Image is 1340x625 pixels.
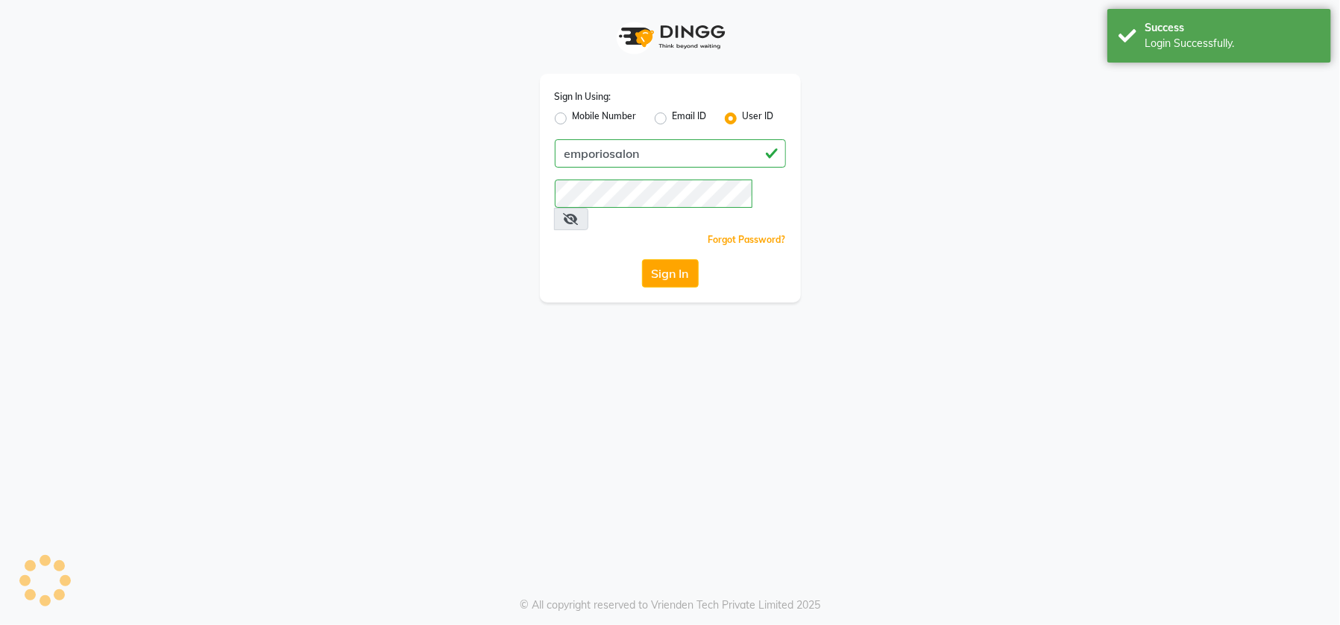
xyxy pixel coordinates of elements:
input: Username [555,180,752,208]
label: Mobile Number [573,110,637,127]
input: Username [555,139,786,168]
label: Sign In Using: [555,90,611,104]
label: Email ID [673,110,707,127]
img: logo1.svg [611,15,730,59]
div: Success [1145,20,1320,36]
a: Forgot Password? [708,234,786,245]
button: Sign In [642,259,699,288]
div: Login Successfully. [1145,36,1320,51]
label: User ID [743,110,774,127]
